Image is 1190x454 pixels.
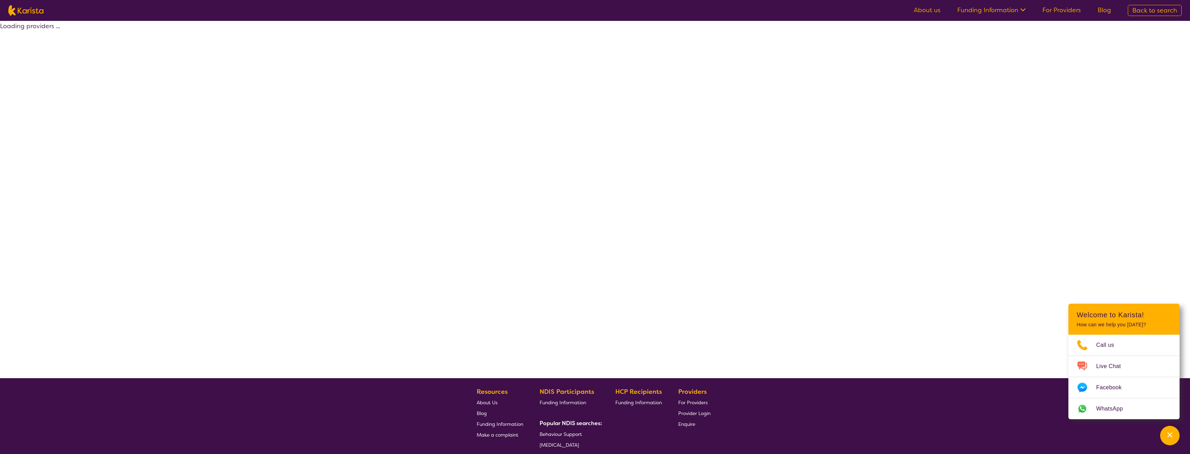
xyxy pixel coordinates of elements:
a: Behaviour Support [540,429,599,439]
button: Channel Menu [1160,426,1180,445]
b: Providers [678,388,707,396]
a: Blog [1098,6,1111,14]
b: HCP Recipients [615,388,662,396]
a: Enquire [678,419,711,429]
p: How can we help you [DATE]? [1077,322,1171,328]
span: Behaviour Support [540,431,582,437]
b: Popular NDIS searches: [540,420,602,427]
a: Provider Login [678,408,711,419]
span: For Providers [678,399,708,406]
a: Call 0485972676 via 3CX [1068,335,1180,356]
a: Make a complaint [477,429,523,440]
ul: Choose channel [1068,335,1180,419]
a: Funding Information [615,397,662,408]
span: WhatsApp [1096,404,1131,414]
h2: Welcome to Karista! [1077,311,1171,319]
span: Facebook [1096,382,1130,393]
a: Back to search [1128,5,1182,16]
b: Resources [477,388,508,396]
a: For Providers [1042,6,1081,14]
span: Back to search [1132,6,1177,15]
a: Funding Information [477,419,523,429]
span: Enquire [678,421,695,427]
div: Channel Menu [1068,304,1180,419]
a: [MEDICAL_DATA] [540,439,599,450]
a: Web link opens in a new tab. [1068,398,1180,419]
span: Make a complaint [477,432,518,438]
span: Funding Information [540,399,586,406]
span: Blog [477,410,487,416]
a: Funding Information [540,397,599,408]
span: Live Chat [1096,361,1129,372]
span: [MEDICAL_DATA] [540,442,579,448]
span: About Us [477,399,498,406]
b: NDIS Participants [540,388,594,396]
span: Provider Login [678,410,711,416]
span: Funding Information [615,399,662,406]
a: Funding Information [957,6,1026,14]
a: Blog [477,408,523,419]
img: Karista logo [8,5,43,16]
a: For Providers [678,397,711,408]
a: About Us [477,397,523,408]
a: About us [914,6,941,14]
span: Funding Information [477,421,523,427]
span: Call us [1096,340,1123,350]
